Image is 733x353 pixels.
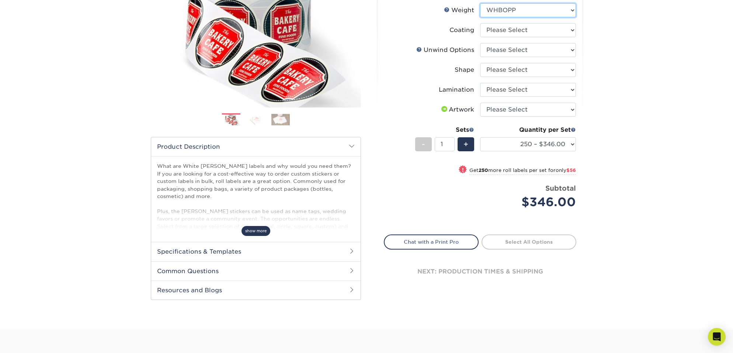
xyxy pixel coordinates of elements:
p: What are White [PERSON_NAME] labels and why would you need them? If you are looking for a cost-ef... [157,162,355,328]
div: Shape [455,66,474,74]
span: show more [242,226,270,236]
strong: 250 [479,167,488,173]
h2: Product Description [151,137,361,156]
h2: Resources and Blogs [151,280,361,300]
a: Chat with a Print Pro [384,234,479,249]
img: Roll Labels 03 [271,114,290,125]
div: Unwind Options [416,46,474,54]
small: Get more roll labels per set for [469,167,576,175]
div: Lamination [439,85,474,94]
img: Roll Labels 02 [247,114,265,125]
span: ! [462,166,464,174]
div: Quantity per Set [480,126,576,134]
a: Select All Options [482,234,576,249]
div: Open Intercom Messenger [708,328,726,346]
span: $56 [566,167,576,173]
div: Coating [449,26,474,35]
div: Artwork [440,105,474,114]
span: - [422,139,425,150]
span: only [556,167,576,173]
div: Weight [444,6,474,15]
span: + [463,139,468,150]
img: Roll Labels 01 [222,114,240,127]
iframe: Google Customer Reviews [2,331,63,350]
div: next: production times & shipping [384,250,576,294]
div: Sets [415,126,474,134]
h2: Common Questions [151,261,361,280]
h2: Specifications & Templates [151,242,361,261]
div: $346.00 [486,193,576,211]
strong: Subtotal [545,184,576,192]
